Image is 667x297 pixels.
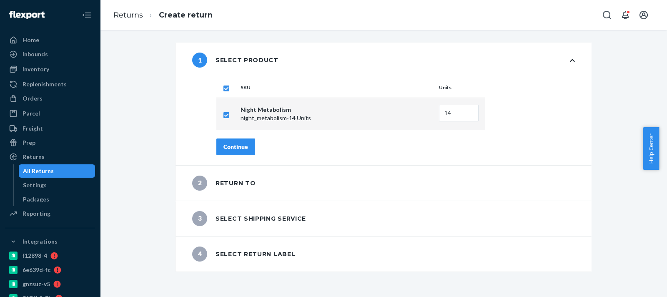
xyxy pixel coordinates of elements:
button: Integrations [5,235,95,248]
a: Packages [19,193,95,206]
a: Home [5,33,95,47]
div: Select product [192,53,278,68]
div: Continue [223,143,248,151]
a: Prep [5,136,95,149]
div: 6e639d-fc [23,266,50,274]
a: Returns [113,10,143,20]
div: Select return label [192,247,295,262]
div: Settings [23,181,47,189]
div: Prep [23,138,35,147]
a: Inventory [5,63,95,76]
a: All Returns [19,164,95,178]
button: Close Navigation [78,7,95,23]
a: f12898-4 [5,249,95,262]
button: Open Search Box [599,7,615,23]
div: Inventory [23,65,49,73]
div: f12898-4 [23,252,47,260]
a: Freight [5,122,95,135]
div: All Returns [23,167,54,175]
button: Open notifications [617,7,634,23]
span: 2 [192,176,207,191]
a: Returns [5,150,95,164]
div: Returns [23,153,45,161]
button: Open account menu [635,7,652,23]
img: Flexport logo [9,11,45,19]
ol: breadcrumbs [107,3,219,28]
a: Reporting [5,207,95,220]
p: Night Metabolism [241,106,432,114]
p: night_metabolism - 14 Units [241,114,432,122]
a: Replenishments [5,78,95,91]
div: gnzsuz-v5 [23,280,50,288]
a: Orders [5,92,95,105]
a: 6e639d-fc [5,263,95,277]
span: 1 [192,53,207,68]
div: Orders [23,94,43,103]
a: Create return [159,10,213,20]
div: Integrations [23,237,58,246]
a: Settings [19,179,95,192]
div: Inbounds [23,50,48,58]
button: Continue [216,138,255,155]
div: Home [23,36,39,44]
span: 3 [192,211,207,226]
div: Freight [23,124,43,133]
a: Inbounds [5,48,95,61]
div: Parcel [23,109,40,118]
div: Packages [23,195,49,204]
button: Help Center [643,127,659,170]
div: Reporting [23,209,50,218]
div: Replenishments [23,80,67,88]
input: Enter quantity [439,105,479,121]
a: Parcel [5,107,95,120]
span: 4 [192,247,207,262]
div: Select shipping service [192,211,306,226]
th: SKU [237,78,436,98]
th: Units [436,78,485,98]
div: Return to [192,176,256,191]
a: gnzsuz-v5 [5,277,95,291]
